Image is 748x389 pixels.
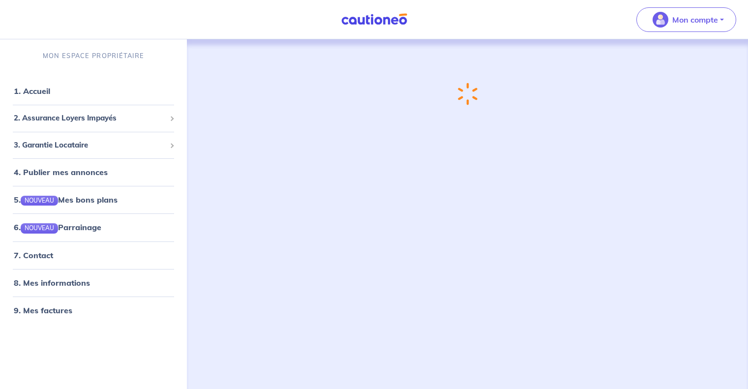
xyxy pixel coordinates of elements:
div: 4. Publier mes annonces [4,162,183,182]
div: 3. Garantie Locataire [4,136,183,155]
a: 6.NOUVEAUParrainage [14,222,101,232]
div: 6.NOUVEAUParrainage [4,217,183,237]
img: illu_account_valid_menu.svg [653,12,668,28]
span: 2. Assurance Loyers Impayés [14,113,166,124]
div: 7. Contact [4,245,183,265]
a: 8. Mes informations [14,278,90,288]
a: 5.NOUVEAUMes bons plans [14,195,118,205]
div: 5.NOUVEAUMes bons plans [4,190,183,209]
p: MON ESPACE PROPRIÉTAIRE [43,51,144,60]
div: 9. Mes factures [4,300,183,320]
a: 7. Contact [14,250,53,260]
img: Cautioneo [337,13,411,26]
a: 4. Publier mes annonces [14,167,108,177]
span: 3. Garantie Locataire [14,140,166,151]
button: illu_account_valid_menu.svgMon compte [636,7,736,32]
div: 1. Accueil [4,81,183,101]
a: 1. Accueil [14,86,50,96]
p: Mon compte [672,14,718,26]
div: 2. Assurance Loyers Impayés [4,109,183,128]
div: 8. Mes informations [4,273,183,293]
a: 9. Mes factures [14,305,72,315]
img: loading-spinner [453,79,482,109]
